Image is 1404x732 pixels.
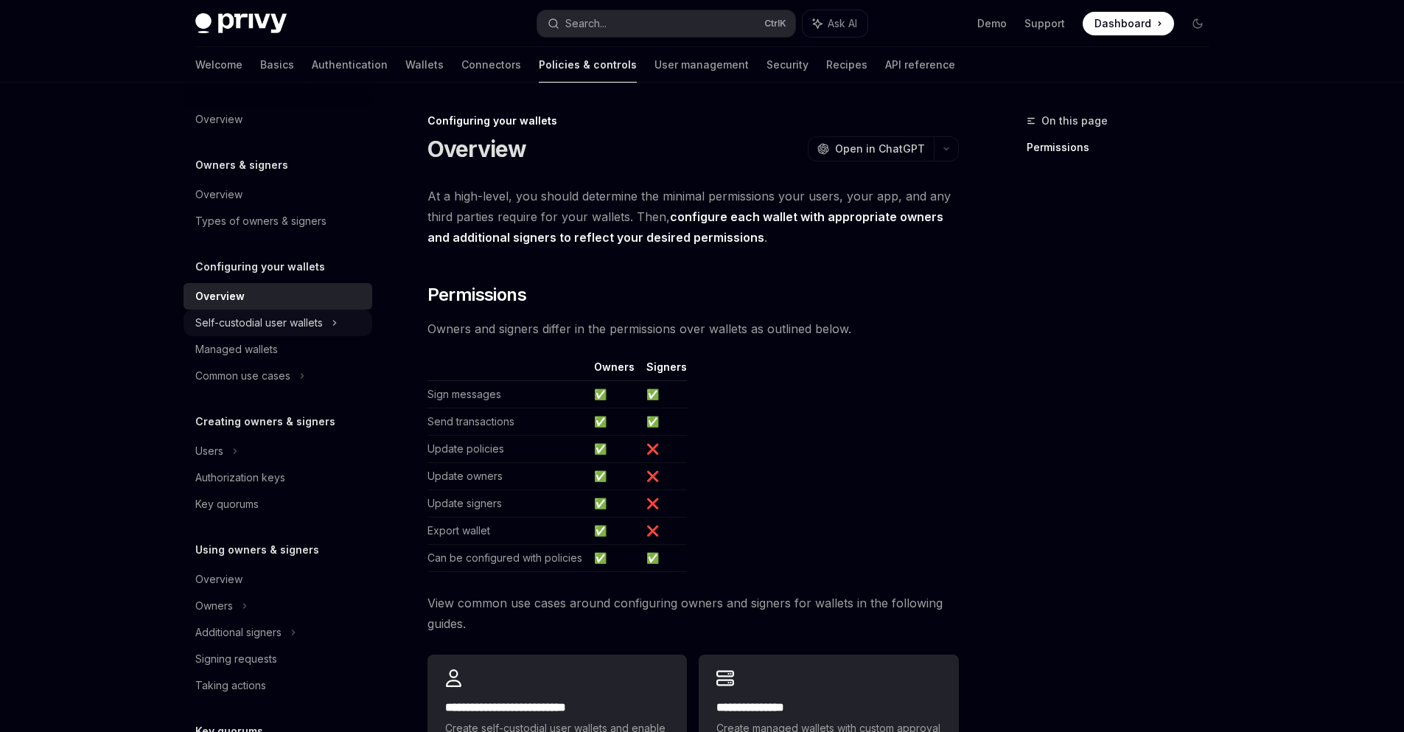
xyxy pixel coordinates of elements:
[184,566,372,593] a: Overview
[427,463,588,490] td: Update owners
[195,571,242,588] div: Overview
[826,47,867,83] a: Recipes
[195,186,242,203] div: Overview
[427,490,588,517] td: Update signers
[184,106,372,133] a: Overview
[640,517,687,545] td: ❌
[640,360,687,381] th: Signers
[195,650,277,668] div: Signing requests
[195,541,319,559] h5: Using owners & signers
[977,16,1007,31] a: Demo
[885,47,955,83] a: API reference
[565,15,607,32] div: Search...
[195,469,285,487] div: Authorization keys
[537,10,795,37] button: Search...CtrlK
[1024,16,1065,31] a: Support
[588,436,640,463] td: ✅
[588,545,640,572] td: ✅
[835,142,925,156] span: Open in ChatGPT
[1027,136,1221,159] a: Permissions
[195,47,242,83] a: Welcome
[427,283,526,307] span: Permissions
[588,360,640,381] th: Owners
[427,436,588,463] td: Update policies
[184,208,372,234] a: Types of owners & signers
[427,517,588,545] td: Export wallet
[1094,16,1151,31] span: Dashboard
[405,47,444,83] a: Wallets
[427,381,588,408] td: Sign messages
[427,114,959,128] div: Configuring your wallets
[588,490,640,517] td: ✅
[1083,12,1174,35] a: Dashboard
[184,646,372,672] a: Signing requests
[312,47,388,83] a: Authentication
[588,381,640,408] td: ✅
[427,318,959,339] span: Owners and signers differ in the permissions over wallets as outlined below.
[184,336,372,363] a: Managed wallets
[195,156,288,174] h5: Owners & signers
[427,545,588,572] td: Can be configured with policies
[588,408,640,436] td: ✅
[195,677,266,694] div: Taking actions
[427,186,959,248] span: At a high-level, you should determine the minimal permissions your users, your app, and any third...
[184,672,372,699] a: Taking actions
[195,111,242,128] div: Overview
[828,16,857,31] span: Ask AI
[184,491,372,517] a: Key quorums
[764,18,786,29] span: Ctrl K
[184,464,372,491] a: Authorization keys
[195,597,233,615] div: Owners
[184,181,372,208] a: Overview
[640,381,687,408] td: ✅
[195,13,287,34] img: dark logo
[588,517,640,545] td: ✅
[766,47,808,83] a: Security
[184,283,372,310] a: Overview
[195,212,326,230] div: Types of owners & signers
[195,314,323,332] div: Self-custodial user wallets
[195,624,282,641] div: Additional signers
[427,209,943,245] strong: configure each wallet with appropriate owners and additional signers to reflect your desired perm...
[427,408,588,436] td: Send transactions
[640,545,687,572] td: ✅
[195,442,223,460] div: Users
[461,47,521,83] a: Connectors
[427,136,527,162] h1: Overview
[1041,112,1108,130] span: On this page
[195,287,245,305] div: Overview
[195,367,290,385] div: Common use cases
[195,413,335,431] h5: Creating owners & signers
[539,47,637,83] a: Policies & controls
[640,436,687,463] td: ❌
[195,258,325,276] h5: Configuring your wallets
[195,495,259,513] div: Key quorums
[427,593,959,634] span: View common use cases around configuring owners and signers for wallets in the following guides.
[1186,12,1209,35] button: Toggle dark mode
[260,47,294,83] a: Basics
[588,463,640,490] td: ✅
[654,47,749,83] a: User management
[808,136,934,161] button: Open in ChatGPT
[640,490,687,517] td: ❌
[803,10,867,37] button: Ask AI
[640,408,687,436] td: ✅
[640,463,687,490] td: ❌
[195,341,278,358] div: Managed wallets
